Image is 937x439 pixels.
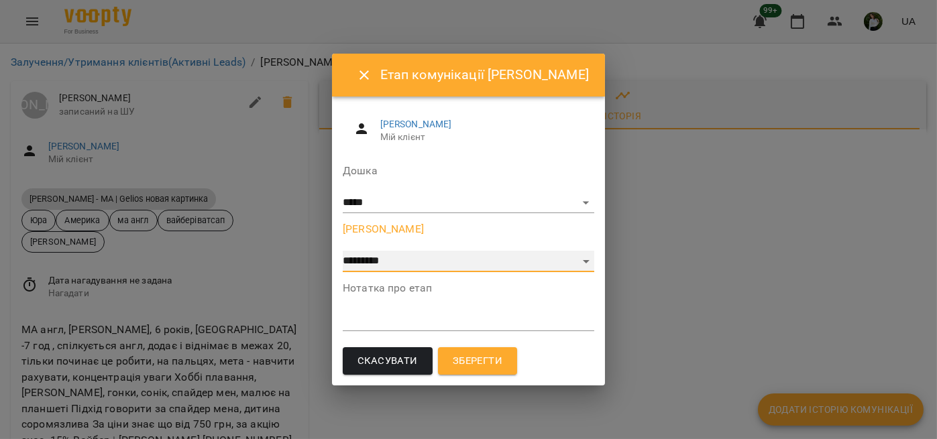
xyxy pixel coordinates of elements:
[343,283,594,294] label: Нотатка про етап
[453,353,502,370] span: Зберегти
[380,64,589,85] h6: Етап комунікації [PERSON_NAME]
[380,119,452,129] a: [PERSON_NAME]
[343,224,594,235] label: [PERSON_NAME]
[348,59,380,91] button: Close
[343,166,594,176] label: Дошка
[343,347,433,375] button: Скасувати
[380,131,584,144] span: Мій клієнт
[357,353,418,370] span: Скасувати
[438,347,517,375] button: Зберегти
